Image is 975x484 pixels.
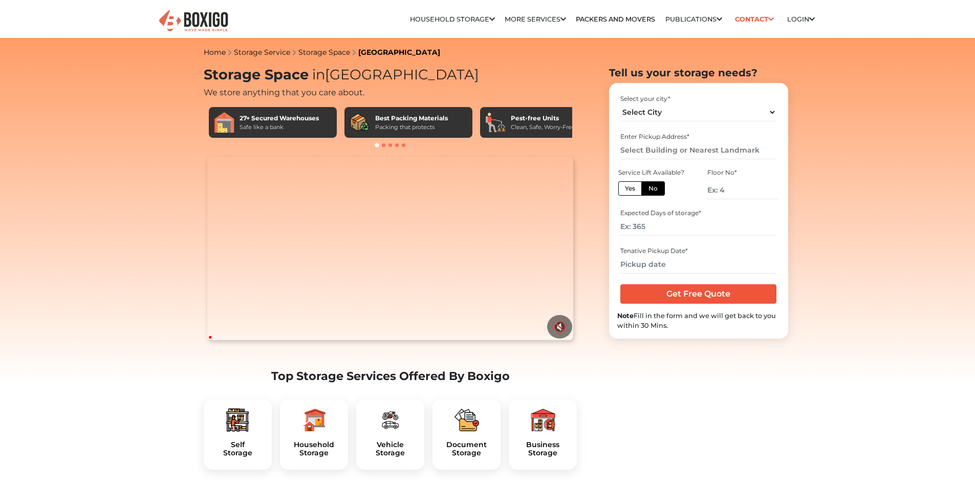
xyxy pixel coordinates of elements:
[620,132,776,141] div: Enter Pickup Address
[204,369,577,383] h2: Top Storage Services Offered By Boxigo
[547,315,572,339] button: 🔇
[309,66,479,83] span: [GEOGRAPHIC_DATA]
[531,408,555,432] img: boxigo_packers_and_movers_plan
[288,440,340,458] h5: Household Storage
[207,157,573,340] video: Your browser does not support the video tag.
[609,67,788,79] h2: Tell us your storage needs?
[312,66,325,83] span: in
[441,440,492,458] a: DocumentStorage
[620,94,776,103] div: Select your city
[204,48,226,57] a: Home
[212,440,264,458] h5: Self Storage
[665,15,722,23] a: Publications
[707,181,778,199] input: Ex: 4
[364,440,416,458] a: VehicleStorage
[375,114,448,123] div: Best Packing Materials
[204,67,577,83] h1: Storage Space
[617,312,634,320] b: Note
[204,88,364,97] span: We store anything that you care about.
[511,114,575,123] div: Pest-free Units
[620,208,776,218] div: Expected Days of storage
[298,48,350,57] a: Storage Space
[350,112,370,133] img: Best Packing Materials
[240,114,319,123] div: 27+ Secured Warehouses
[358,48,440,57] a: [GEOGRAPHIC_DATA]
[620,141,776,159] input: Select Building or Nearest Landmark
[620,256,776,273] input: Pickup date
[620,246,776,256] div: Tenative Pickup Date
[375,123,448,132] div: Packing that protects
[732,11,777,27] a: Contact
[301,408,326,432] img: boxigo_packers_and_movers_plan
[240,123,319,132] div: Safe like a bank
[225,408,250,432] img: boxigo_packers_and_movers_plan
[787,15,815,23] a: Login
[517,440,569,458] h5: Business Storage
[641,181,665,196] label: No
[511,123,575,132] div: Clean, Safe, Worry-Free
[620,284,776,304] input: Get Free Quote
[441,440,492,458] h5: Document Storage
[617,311,780,330] div: Fill in the form and we will get back to you within 30 Mins.
[212,440,264,458] a: SelfStorage
[505,15,566,23] a: More services
[517,440,569,458] a: BusinessStorage
[234,48,290,57] a: Storage Service
[620,218,776,236] input: Ex: 365
[288,440,340,458] a: HouseholdStorage
[158,9,229,34] img: Boxigo
[364,440,416,458] h5: Vehicle Storage
[707,168,778,177] div: Floor No
[618,181,642,196] label: Yes
[378,408,402,432] img: boxigo_packers_and_movers_plan
[576,15,655,23] a: Packers and Movers
[410,15,495,23] a: Household Storage
[618,168,689,177] div: Service Lift Available?
[214,112,234,133] img: 27+ Secured Warehouses
[454,408,479,432] img: boxigo_packers_and_movers_plan
[485,112,506,133] img: Pest-free Units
